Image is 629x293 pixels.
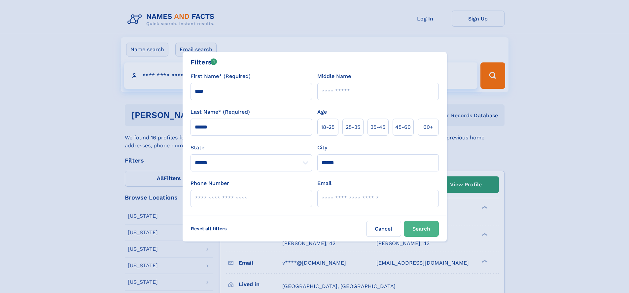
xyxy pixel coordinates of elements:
[317,108,327,116] label: Age
[346,123,360,131] span: 25‑35
[317,144,327,152] label: City
[321,123,334,131] span: 18‑25
[317,72,351,80] label: Middle Name
[404,221,439,237] button: Search
[191,57,217,67] div: Filters
[191,179,229,187] label: Phone Number
[366,221,401,237] label: Cancel
[395,123,411,131] span: 45‑60
[317,179,332,187] label: Email
[187,221,231,237] label: Reset all filters
[191,144,312,152] label: State
[191,108,250,116] label: Last Name* (Required)
[423,123,433,131] span: 60+
[370,123,385,131] span: 35‑45
[191,72,251,80] label: First Name* (Required)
